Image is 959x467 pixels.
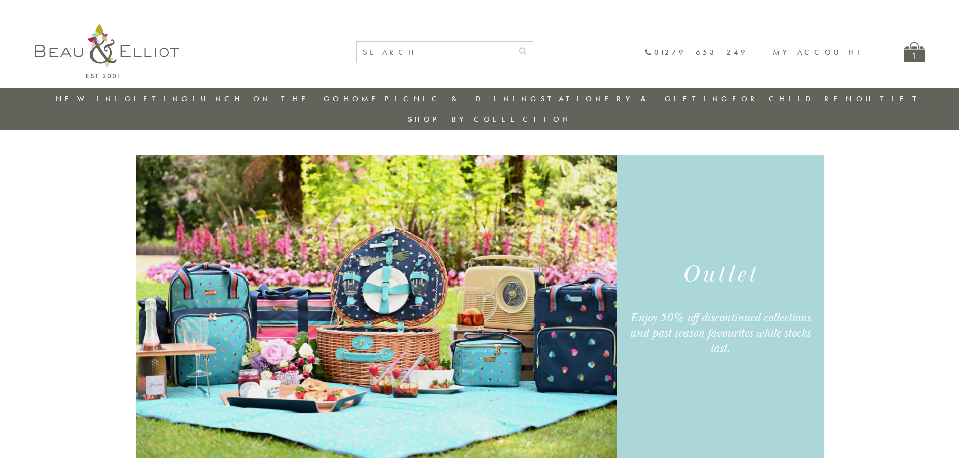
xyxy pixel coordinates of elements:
[856,94,924,104] a: Outlet
[357,42,513,63] input: SEARCH
[408,114,571,124] a: Shop by collection
[343,94,384,104] a: Home
[385,94,539,104] a: Picnic & Dining
[732,94,855,104] a: For Children
[192,94,342,104] a: Lunch On The Go
[541,94,730,104] a: Stationery & Gifting
[629,259,811,290] h1: Outlet
[773,47,869,57] a: My account
[644,48,748,57] a: 01279 653 249
[904,42,925,62] a: 1
[125,94,191,104] a: Gifting
[35,24,179,78] img: logo
[629,310,811,356] div: Enjoy 50% off discontinued collections and past-season favourites while stocks last.
[136,155,617,458] img: Picnic Baskets, Picnic Sets & Hampers
[56,94,123,104] a: New in!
